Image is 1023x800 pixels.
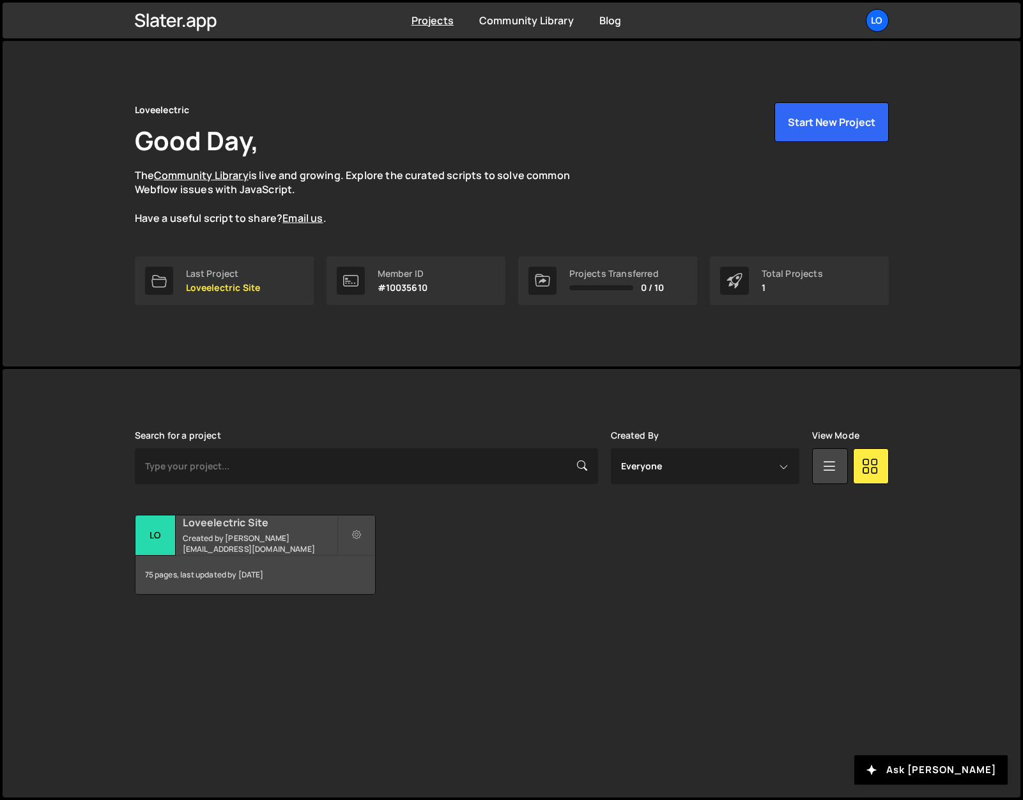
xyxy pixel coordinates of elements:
a: Community Library [479,13,574,27]
a: Email us [282,211,323,225]
p: #10035610 [378,283,427,293]
div: 75 pages, last updated by [DATE] [135,556,375,594]
span: 0 / 10 [641,283,665,293]
label: View Mode [812,430,859,441]
div: Projects Transferred [569,269,665,279]
div: Loveelectric [135,102,190,118]
h1: Good Day, [135,123,259,158]
label: Created By [611,430,659,441]
a: Lo Loveelectric Site Created by [PERSON_NAME][EMAIL_ADDRESS][DOMAIN_NAME] 75 pages, last updated ... [135,515,376,595]
button: Start New Project [774,102,889,142]
p: Loveelectric Site [186,283,261,293]
small: Created by [PERSON_NAME][EMAIL_ADDRESS][DOMAIN_NAME] [183,533,337,554]
button: Ask [PERSON_NAME] [854,755,1008,785]
a: Last Project Loveelectric Site [135,256,314,305]
div: Last Project [186,269,261,279]
div: Member ID [378,269,427,279]
p: The is live and growing. Explore the curated scripts to solve common Webflow issues with JavaScri... [135,168,595,226]
div: Total Projects [762,269,823,279]
a: Community Library [154,168,249,182]
a: Projects [412,13,454,27]
p: 1 [762,283,823,293]
a: Blog [599,13,622,27]
div: Lo [135,515,176,556]
a: Lo [866,9,889,32]
input: Type your project... [135,448,598,484]
label: Search for a project [135,430,221,441]
h2: Loveelectric Site [183,515,337,529]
